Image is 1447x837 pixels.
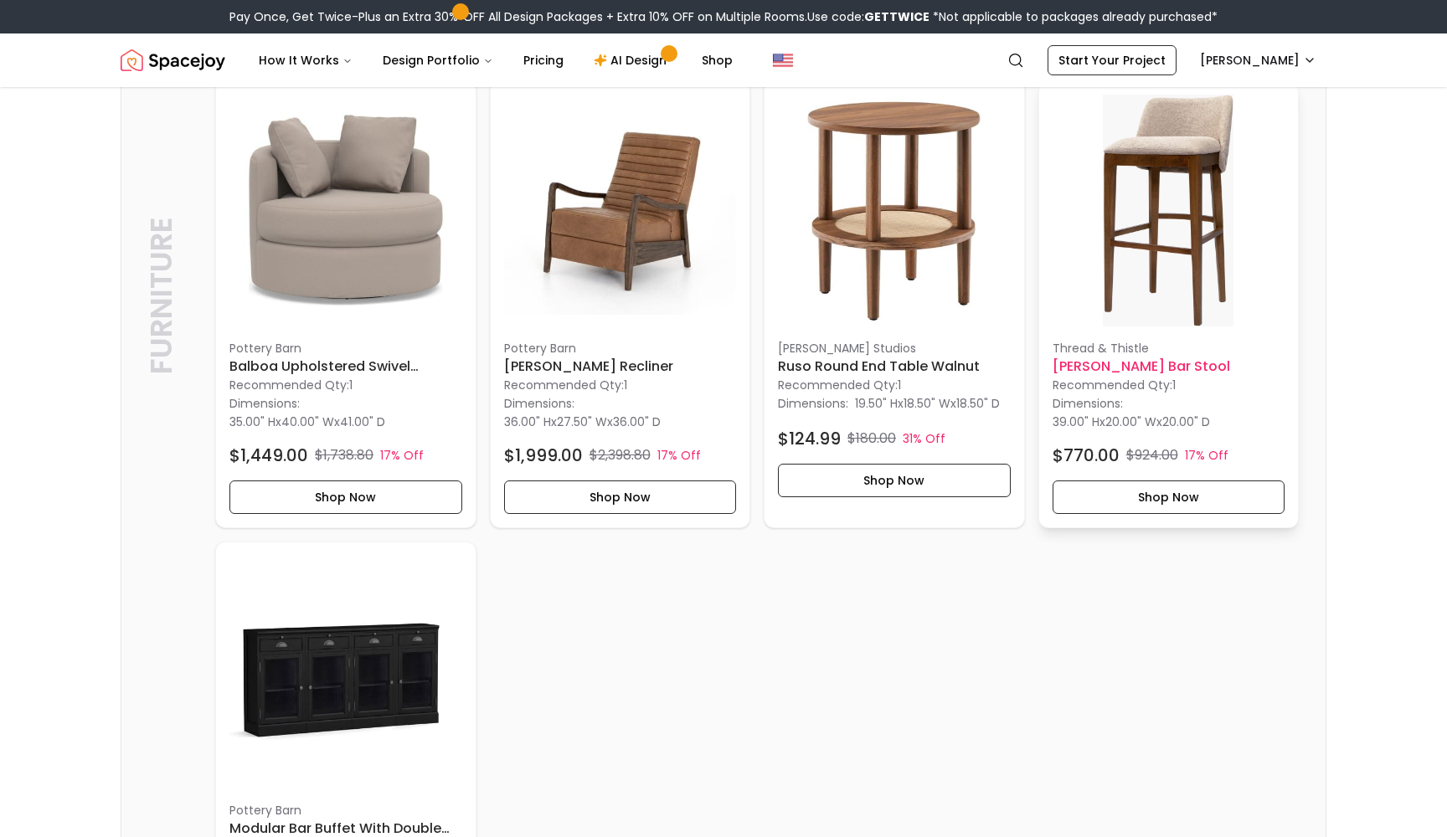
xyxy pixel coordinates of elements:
[956,395,1000,412] span: 18.50" D
[855,395,1000,412] p: x x
[229,357,462,377] h6: Balboa Upholstered Swivel Armchair
[773,50,793,70] img: United States
[904,395,950,412] span: 18.50" W
[504,480,737,514] button: Shop Now
[504,413,551,430] span: 36.00" H
[613,413,661,430] span: 36.00" D
[778,357,1011,377] h6: Ruso Round End Table Walnut
[1038,80,1300,529] div: Trisha Bar Stool
[504,413,661,430] p: x x
[778,340,1011,357] p: [PERSON_NAME] Studios
[1053,480,1285,514] button: Shop Now
[490,80,751,529] div: Daphne Leather Recliner
[510,44,577,77] a: Pricing
[1038,80,1300,529] a: Trisha Bar Stool imageThread & Thistle[PERSON_NAME] Bar StoolRecommended Qty:1Dimensions:39.00" H...
[245,44,746,77] nav: Main
[1053,357,1285,377] h6: [PERSON_NAME] Bar Stool
[121,33,1326,87] nav: Global
[229,802,462,819] p: Pottery Barn
[121,44,225,77] img: Spacejoy Logo
[245,44,366,77] button: How It Works
[1053,413,1210,430] p: x x
[340,413,385,430] span: 41.00" D
[855,395,898,412] span: 19.50" H
[281,413,334,430] span: 40.00" W
[145,95,178,496] p: Furniture
[1105,413,1156,430] span: 20.00" W
[1053,377,1285,393] p: Recommended Qty: 1
[778,393,848,413] p: Dimensions:
[1053,340,1285,357] p: Thread & Thistle
[864,8,929,25] b: GETTWICE
[504,377,737,393] p: Recommended Qty: 1
[215,80,476,529] a: Balboa Upholstered Swivel Armchair imagePottery BarnBalboa Upholstered Swivel ArmchairRecommended...
[1126,445,1178,465] p: $924.00
[1185,447,1228,464] p: 17% Off
[557,413,607,430] span: 27.50" W
[590,445,651,465] p: $2,398.80
[380,447,424,464] p: 17% Off
[1053,413,1099,430] span: 39.00" H
[778,95,1011,327] img: Ruso Round End Table Walnut image
[504,357,737,377] h6: [PERSON_NAME] Recliner
[764,80,1025,529] a: Ruso Round End Table Walnut image[PERSON_NAME] StudiosRuso Round End Table WalnutRecommended Qty:...
[1053,393,1123,413] p: Dimensions:
[229,480,462,514] button: Shop Now
[778,427,841,450] h4: $124.99
[1048,45,1177,75] a: Start Your Project
[229,340,462,357] p: Pottery Barn
[580,44,685,77] a: AI Design
[229,413,385,430] p: x x
[229,95,462,327] img: Balboa Upholstered Swivel Armchair image
[1162,413,1210,430] span: 20.00" D
[807,8,929,25] span: Use code:
[929,8,1218,25] span: *Not applicable to packages already purchased*
[903,430,945,447] p: 31% Off
[504,95,737,327] img: Daphne Leather Recliner image
[369,44,507,77] button: Design Portfolio
[215,80,476,529] div: Balboa Upholstered Swivel Armchair
[764,80,1025,529] div: Ruso Round End Table Walnut
[1190,45,1326,75] button: [PERSON_NAME]
[121,44,225,77] a: Spacejoy
[229,413,275,430] span: 35.00" H
[1053,95,1285,327] img: Trisha Bar Stool image
[504,340,737,357] p: Pottery Barn
[490,80,751,529] a: Daphne Leather Recliner imagePottery Barn[PERSON_NAME] ReclinerRecommended Qty:1Dimensions:36.00"...
[229,8,1218,25] div: Pay Once, Get Twice-Plus an Extra 30% OFF All Design Packages + Extra 10% OFF on Multiple Rooms.
[504,393,574,413] p: Dimensions:
[229,393,300,413] p: Dimensions:
[229,556,462,788] img: Modular Bar Buffet With Double Wine Grid and Wood Cabinet image
[847,429,896,449] p: $180.00
[229,444,308,467] h4: $1,449.00
[657,447,701,464] p: 17% Off
[504,444,583,467] h4: $1,999.00
[778,377,1011,393] p: Recommended Qty: 1
[778,464,1011,497] button: Shop Now
[1053,444,1120,467] h4: $770.00
[688,44,746,77] a: Shop
[315,445,373,465] p: $1,738.80
[229,377,462,393] p: Recommended Qty: 1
